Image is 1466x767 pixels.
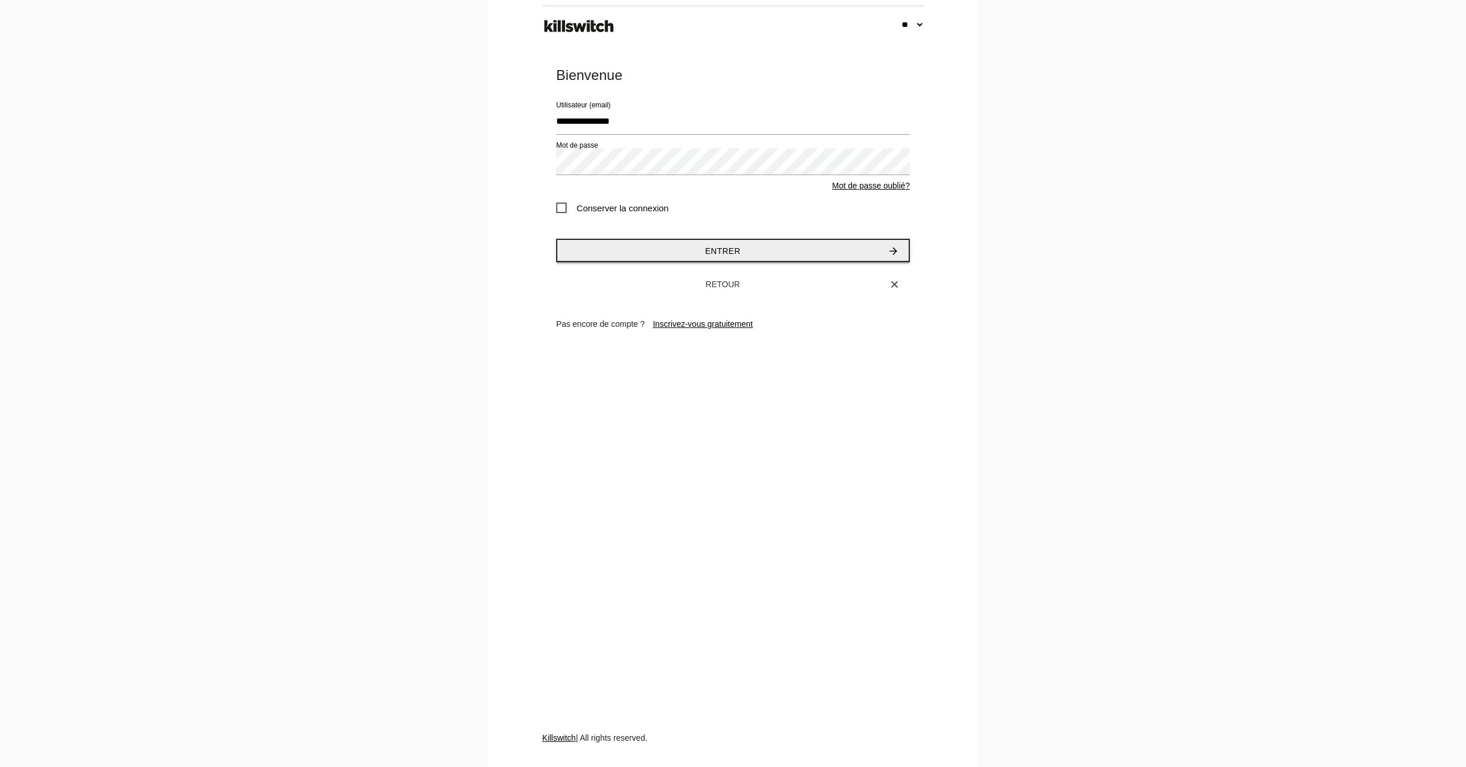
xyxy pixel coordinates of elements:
span: Retour [706,280,740,289]
div: | All rights reserved. [542,732,924,767]
button: Entrerarrow_forward [556,239,910,262]
div: Bienvenue [556,66,910,85]
a: Killswitch [542,733,576,742]
label: Mot de passe [556,140,598,151]
span: Pas encore de compte ? [556,319,645,329]
a: Inscrivez-vous gratuitement [653,319,753,329]
i: close [889,274,900,295]
label: Utilisateur (email) [556,100,610,110]
i: arrow_forward [888,240,899,262]
span: Conserver la connexion [556,201,669,215]
span: Entrer [705,246,741,256]
img: ks-logo-black-footer.png [542,16,616,37]
a: Mot de passe oublié? [832,181,910,190]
